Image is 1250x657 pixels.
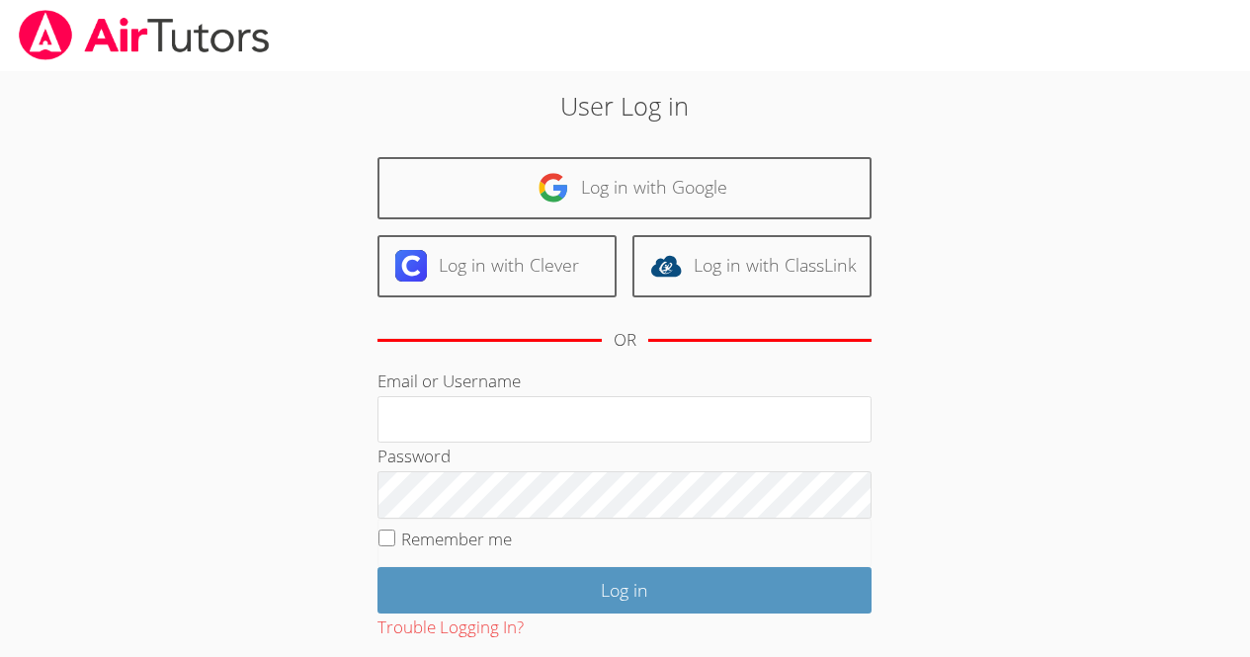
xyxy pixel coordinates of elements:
input: Log in [377,567,872,614]
img: airtutors_banner-c4298cdbf04f3fff15de1276eac7730deb9818008684d7c2e4769d2f7ddbe033.png [17,10,272,60]
h2: User Log in [288,87,962,124]
a: Log in with ClassLink [632,235,872,297]
a: Log in with Clever [377,235,617,297]
button: Trouble Logging In? [377,614,524,642]
div: OR [614,326,636,355]
a: Log in with Google [377,157,872,219]
img: google-logo-50288ca7cdecda66e5e0955fdab243c47b7ad437acaf1139b6f446037453330a.svg [538,172,569,204]
img: classlink-logo-d6bb404cc1216ec64c9a2012d9dc4662098be43eaf13dc465df04b49fa7ab582.svg [650,250,682,282]
label: Email or Username [377,370,521,392]
label: Password [377,445,451,467]
img: clever-logo-6eab21bc6e7a338710f1a6ff85c0baf02591cd810cc4098c63d3a4b26e2feb20.svg [395,250,427,282]
label: Remember me [401,528,512,550]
